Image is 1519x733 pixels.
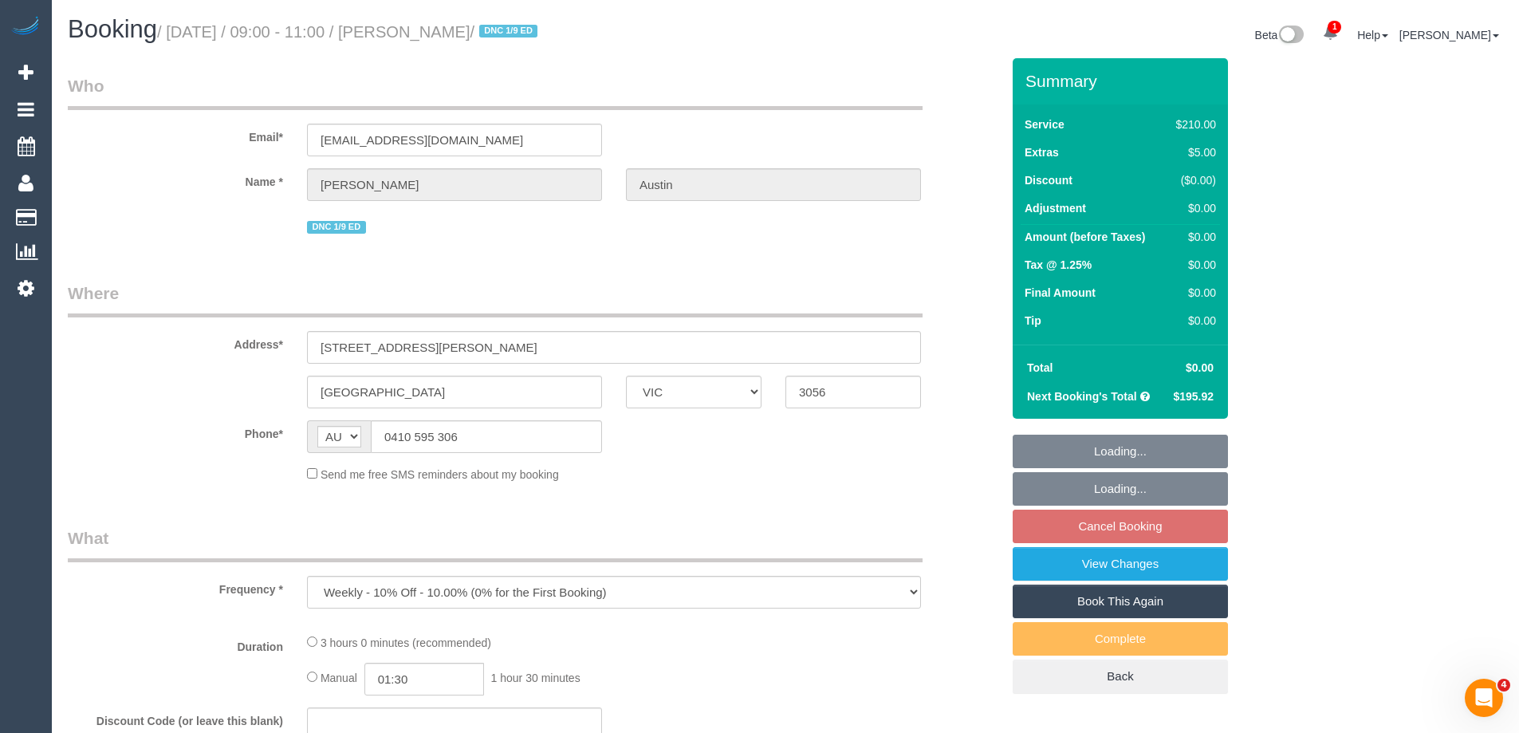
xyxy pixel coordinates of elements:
a: Beta [1255,29,1305,41]
span: DNC 1/9 ED [307,221,366,234]
legend: Who [68,74,923,110]
div: $0.00 [1170,313,1216,329]
label: Extras [1025,144,1059,160]
label: Name * [56,168,295,190]
span: 1 [1328,21,1341,33]
a: View Changes [1013,547,1228,581]
input: Email* [307,124,602,156]
label: Address* [56,331,295,353]
span: $0.00 [1186,361,1214,374]
label: Final Amount [1025,285,1096,301]
div: $0.00 [1170,200,1216,216]
span: $195.92 [1173,390,1214,403]
label: Email* [56,124,295,145]
a: [PERSON_NAME] [1399,29,1499,41]
input: First Name* [307,168,602,201]
iframe: Intercom live chat [1465,679,1503,717]
span: Manual [321,672,357,684]
h3: Summary [1025,72,1220,90]
label: Service [1025,116,1064,132]
input: Phone* [371,420,602,453]
div: $5.00 [1170,144,1216,160]
img: New interface [1277,26,1304,46]
div: $210.00 [1170,116,1216,132]
legend: What [68,526,923,562]
label: Phone* [56,420,295,442]
div: ($0.00) [1170,172,1216,188]
input: Post Code* [785,376,921,408]
legend: Where [68,282,923,317]
div: $0.00 [1170,229,1216,245]
span: / [470,23,543,41]
strong: Total [1027,361,1053,374]
input: Suburb* [307,376,602,408]
small: / [DATE] / 09:00 - 11:00 / [PERSON_NAME] [157,23,542,41]
a: 1 [1315,16,1346,51]
a: Help [1357,29,1388,41]
strong: Next Booking's Total [1027,390,1137,403]
span: 4 [1497,679,1510,692]
span: Booking [68,15,157,43]
label: Frequency * [56,576,295,597]
label: Amount (before Taxes) [1025,229,1145,245]
a: Back [1013,660,1228,693]
div: $0.00 [1170,285,1216,301]
label: Discount [1025,172,1072,188]
span: Send me free SMS reminders about my booking [321,468,559,481]
img: Automaid Logo [10,16,41,38]
label: Duration [56,633,295,655]
label: Tip [1025,313,1041,329]
span: 3 hours 0 minutes (recommended) [321,636,491,649]
label: Adjustment [1025,200,1086,216]
div: $0.00 [1170,257,1216,273]
span: 1 hour 30 minutes [491,672,580,684]
label: Tax @ 1.25% [1025,257,1092,273]
span: DNC 1/9 ED [479,25,538,37]
a: Book This Again [1013,585,1228,618]
label: Discount Code (or leave this blank) [56,707,295,729]
input: Last Name* [626,168,921,201]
